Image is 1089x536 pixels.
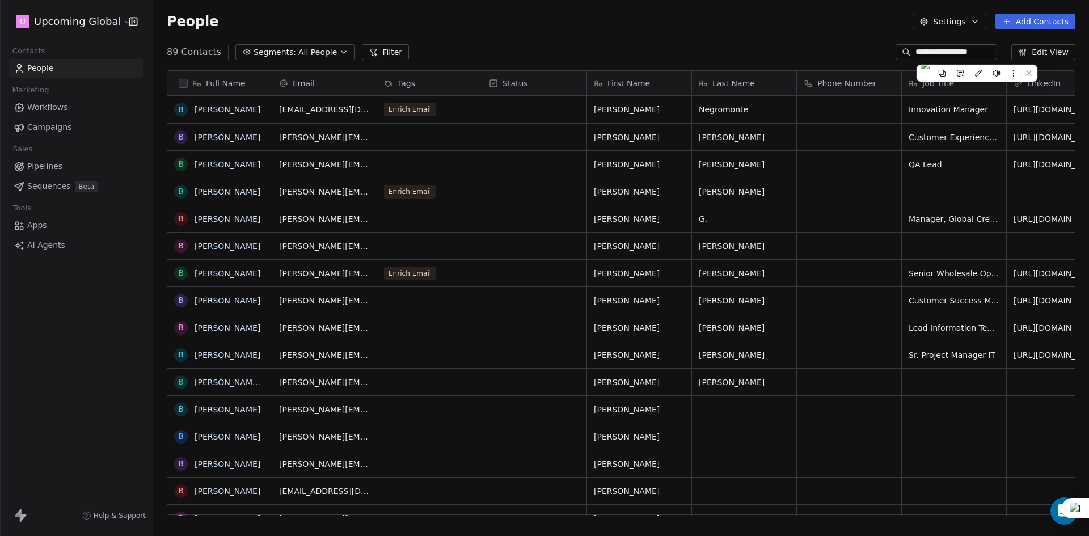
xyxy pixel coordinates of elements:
a: [PERSON_NAME] [195,459,260,469]
span: Customer Success Manager [909,295,999,306]
span: [PERSON_NAME][EMAIL_ADDRESS][PERSON_NAME][DOMAIN_NAME] [279,377,370,388]
span: [PERSON_NAME] [594,377,685,388]
div: Job Title [902,71,1006,95]
button: Add Contacts [995,14,1075,29]
div: B [178,213,184,225]
a: [PERSON_NAME] [195,269,260,278]
span: Sr. Project Manager IT [909,349,999,361]
span: [PERSON_NAME] [594,104,685,115]
span: Enrich Email [384,103,436,116]
span: [PERSON_NAME] [699,322,790,334]
a: SequencesBeta [9,177,143,196]
div: B [178,131,184,143]
a: [PERSON_NAME] [195,160,260,169]
a: People [9,59,143,78]
span: Manager, Global Creative Operations [909,213,999,225]
div: Tags [377,71,482,95]
div: B [178,158,184,170]
div: B [178,376,184,388]
div: Status [482,71,586,95]
span: [PERSON_NAME][EMAIL_ADDRESS][DOMAIN_NAME] [279,240,370,252]
div: B [178,104,184,116]
a: [PERSON_NAME] [195,323,260,332]
span: [PERSON_NAME] [594,240,685,252]
span: Sales [8,141,37,158]
span: [PERSON_NAME] [594,322,685,334]
a: Apps [9,216,143,235]
div: Full Name [167,71,272,95]
span: [PERSON_NAME] [594,404,685,415]
span: Full Name [206,78,246,89]
div: B [178,349,184,361]
span: First Name [607,78,650,89]
a: [PERSON_NAME] [195,514,260,523]
span: Job Title [922,78,954,89]
span: Last Name [712,78,755,89]
a: [PERSON_NAME] [195,432,260,441]
span: Tools [8,200,36,217]
span: [PERSON_NAME] [594,513,685,524]
div: B [178,403,184,415]
a: [PERSON_NAME] [PERSON_NAME] [195,378,329,387]
span: [PERSON_NAME] [594,431,685,442]
div: Open Intercom Messenger [1050,497,1078,525]
span: Senior Wholesale Operations Specialist [909,268,999,279]
span: [PERSON_NAME] [594,132,685,143]
span: Negromonte [699,104,790,115]
span: [PERSON_NAME][EMAIL_ADDRESS][PERSON_NAME][DOMAIN_NAME] [279,513,370,524]
span: [PERSON_NAME][EMAIL_ADDRESS][DOMAIN_NAME] [279,159,370,170]
span: [PERSON_NAME] [594,295,685,306]
span: [PERSON_NAME][EMAIL_ADDRESS][DOMAIN_NAME] [279,295,370,306]
span: [PERSON_NAME] [699,240,790,252]
span: [PERSON_NAME][EMAIL_ADDRESS][PERSON_NAME][DOMAIN_NAME] [279,404,370,415]
a: [PERSON_NAME] [195,405,260,414]
span: Enrich Email [384,185,436,199]
a: Pipelines [9,157,143,176]
span: Contacts [7,43,50,60]
span: Sequences [27,180,70,192]
span: QA Lead [909,159,999,170]
span: [PERSON_NAME] [594,268,685,279]
span: People [27,62,54,74]
span: [PERSON_NAME] [594,159,685,170]
span: Enrich Email [384,267,436,280]
div: B [178,431,184,442]
span: [PERSON_NAME][EMAIL_ADDRESS][DOMAIN_NAME] [279,213,370,225]
div: B [178,267,184,279]
a: [PERSON_NAME] [195,105,260,114]
span: [PERSON_NAME] [594,486,685,497]
span: People [167,13,218,30]
div: B [178,485,184,497]
span: Marketing [7,82,54,99]
span: [EMAIL_ADDRESS][DOMAIN_NAME] [279,104,370,115]
span: [PERSON_NAME] [594,213,685,225]
span: [PERSON_NAME][EMAIL_ADDRESS][PERSON_NAME][DOMAIN_NAME] [279,458,370,470]
button: UUpcoming Global [14,12,121,31]
span: G. [699,213,790,225]
a: AI Agents [9,236,143,255]
span: Lead Information Technology Specialist [909,322,999,334]
span: [PERSON_NAME] [594,458,685,470]
a: [PERSON_NAME] [195,487,260,496]
a: Help & Support [82,511,146,520]
span: [PERSON_NAME][EMAIL_ADDRESS][DOMAIN_NAME] [279,186,370,197]
span: Upcoming Global [34,14,121,29]
div: B [178,240,184,252]
span: Segments: [254,47,296,58]
a: Workflows [9,98,143,117]
span: [PERSON_NAME] [699,268,790,279]
span: Campaigns [27,121,71,133]
span: Pipelines [27,161,62,172]
span: Beta [75,181,98,192]
span: [PERSON_NAME] [699,159,790,170]
span: All People [298,47,337,58]
span: [EMAIL_ADDRESS][DOMAIN_NAME] [279,486,370,497]
span: [PERSON_NAME][EMAIL_ADDRESS][DOMAIN_NAME] [279,349,370,361]
span: [PERSON_NAME] [699,377,790,388]
span: [PERSON_NAME][EMAIL_ADDRESS][DOMAIN_NAME] [279,322,370,334]
span: [PERSON_NAME] [594,186,685,197]
span: Innovation Manager [909,104,999,115]
a: Campaigns [9,118,143,137]
a: [PERSON_NAME] [195,351,260,360]
div: B [178,185,184,197]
